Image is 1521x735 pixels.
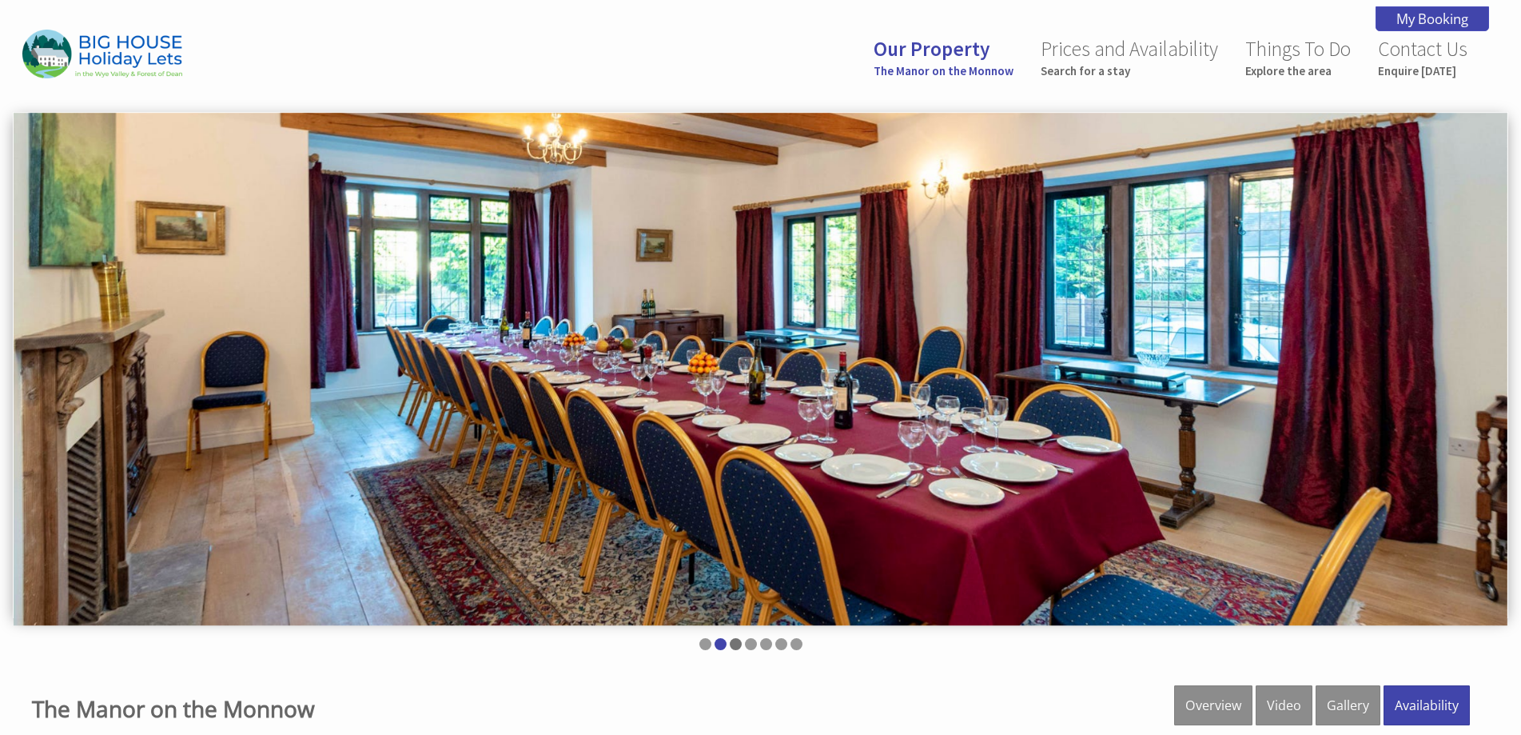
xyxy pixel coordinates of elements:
[1041,36,1218,78] a: Prices and AvailabilitySearch for a stay
[1376,6,1489,31] a: My Booking
[1316,685,1380,725] a: Gallery
[1041,63,1218,78] small: Search for a stay
[874,63,1013,78] small: The Manor on the Monnow
[1174,685,1252,725] a: Overview
[874,36,1013,78] a: Our PropertyThe Manor on the Monnow
[1378,63,1467,78] small: Enquire [DATE]
[1256,685,1312,725] a: Video
[1245,63,1351,78] small: Explore the area
[1245,36,1351,78] a: Things To DoExplore the area
[1378,36,1467,78] a: Contact UsEnquire [DATE]
[22,30,182,78] img: The Manor on the Monnow
[1384,685,1470,725] a: Availability
[32,693,315,724] a: The Manor on the Monnow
